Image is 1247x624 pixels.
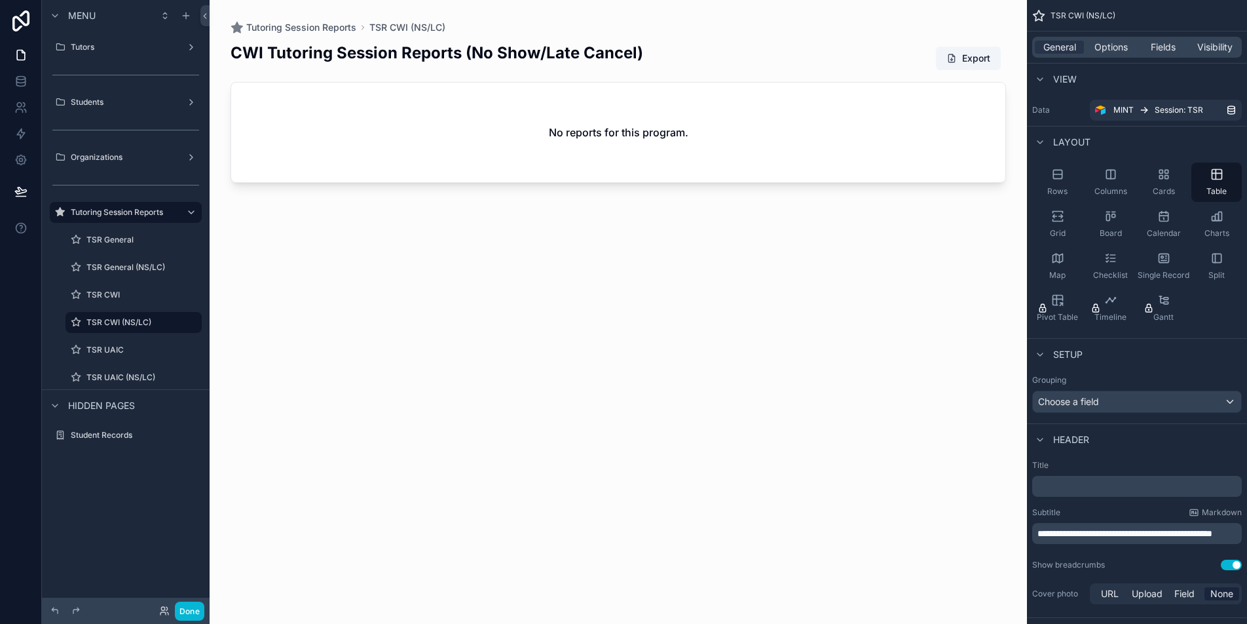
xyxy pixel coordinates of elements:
span: Upload [1132,587,1163,600]
label: TSR General [86,235,199,245]
span: Timeline [1094,312,1126,322]
span: Field [1174,587,1195,600]
span: Pivot Table [1037,312,1078,322]
span: Charts [1204,228,1229,239]
label: TSR General (NS/LC) [86,262,199,273]
a: MINTSession: TSR [1090,100,1242,121]
span: Columns [1094,186,1127,197]
button: Export [936,47,1001,70]
button: Done [175,602,204,621]
button: Choose a field [1032,391,1242,413]
a: TSR UAIC (NS/LC) [65,367,202,388]
span: Markdown [1202,507,1242,518]
label: Organizations [71,152,181,163]
span: Grid [1050,228,1066,239]
label: Students [71,97,181,107]
span: Rows [1047,186,1068,197]
button: Split [1191,246,1242,286]
a: TSR CWI (NS/LC) [65,312,202,333]
label: TSR UAIC [86,345,199,355]
a: Tutoring Session Reports [50,202,202,223]
h2: CWI Tutoring Session Reports (No Show/Late Cancel) [231,42,643,64]
span: Fields [1151,41,1176,54]
span: Checklist [1093,270,1128,281]
span: Menu [68,9,96,22]
a: Tutors [50,37,202,58]
button: Gantt [1138,288,1189,328]
label: Grouping [1032,375,1066,385]
img: Airtable Logo [1095,105,1106,115]
button: Columns [1085,163,1136,202]
span: Hidden pages [68,399,135,412]
label: TSR UAIC (NS/LC) [86,372,199,383]
button: Grid [1032,205,1083,244]
span: Map [1049,270,1066,281]
span: MINT [1113,105,1134,115]
div: scrollable content [1032,523,1242,544]
a: TSR General (NS/LC) [65,257,202,278]
a: Student Records [50,425,202,446]
label: Student Records [71,430,199,440]
label: Tutors [71,42,181,52]
a: Organizations [50,147,202,168]
label: Title [1032,460,1242,471]
span: Session: TSR [1155,105,1203,115]
div: Show breadcrumbs [1032,560,1105,570]
button: Cards [1138,163,1189,202]
label: Tutoring Session Reports [71,207,176,218]
span: Board [1100,228,1122,239]
button: Pivot Table [1032,288,1083,328]
label: TSR CWI (NS/LC) [86,317,194,328]
button: Table [1191,163,1242,202]
button: Single Record [1138,246,1189,286]
button: Charts [1191,205,1242,244]
a: Students [50,92,202,113]
a: Tutoring Session Reports [231,21,356,34]
span: Tutoring Session Reports [246,21,356,34]
span: Layout [1053,136,1090,149]
span: Calendar [1147,228,1181,239]
span: Cards [1153,186,1175,197]
span: Setup [1053,348,1083,361]
button: Rows [1032,163,1083,202]
label: Cover photo [1032,589,1085,599]
button: Map [1032,246,1083,286]
label: Subtitle [1032,507,1060,518]
span: View [1053,73,1077,86]
a: TSR General [65,229,202,250]
span: Split [1208,270,1225,281]
a: TSR CWI (NS/LC) [369,21,445,34]
span: Single Record [1138,270,1189,281]
a: TSR CWI [65,284,202,305]
span: Visibility [1197,41,1233,54]
button: Calendar [1138,205,1189,244]
span: TSR CWI (NS/LC) [1051,10,1115,21]
label: Data [1032,105,1085,115]
span: Table [1206,186,1227,197]
span: URL [1101,587,1119,600]
label: TSR CWI [86,290,199,300]
h2: No reports for this program. [549,125,688,140]
span: None [1210,587,1233,600]
a: Markdown [1189,507,1242,518]
div: scrollable content [1032,476,1242,497]
span: Header [1053,433,1089,446]
button: Checklist [1085,246,1136,286]
span: Choose a field [1038,396,1099,407]
span: General [1043,41,1076,54]
span: Gantt [1153,312,1174,322]
span: Options [1094,41,1128,54]
a: TSR UAIC [65,340,202,361]
button: Board [1085,205,1136,244]
button: Timeline [1085,288,1136,328]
